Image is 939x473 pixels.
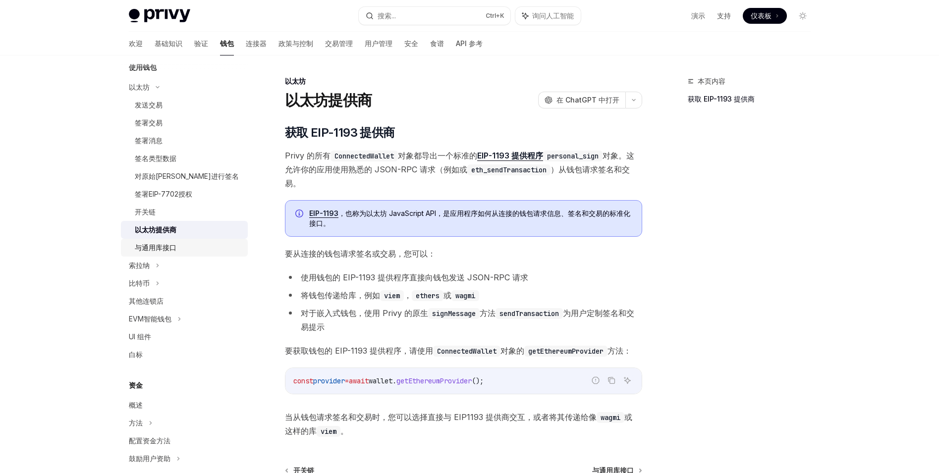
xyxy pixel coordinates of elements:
a: 验证 [194,32,208,55]
font: 方法 [129,419,143,427]
button: 报告错误代码 [589,374,602,387]
a: 发送交易 [121,96,248,114]
font: 比特币 [129,279,150,287]
a: 与通用库接口 [121,239,248,257]
a: 支持 [717,11,731,21]
code: ethers [412,290,443,301]
span: (); [472,376,484,385]
font: API 参考 [456,39,483,48]
code: ConnectedWallet [433,346,500,357]
font: 与通用库接口 [135,243,176,252]
font: UI 组件 [129,332,151,341]
font: 其他连锁店 [129,297,164,305]
button: 在 ChatGPT 中打开 [538,92,625,108]
font: 概述 [129,401,143,409]
font: 在 ChatGPT 中打开 [556,96,619,104]
a: 获取 EIP-1193 提供商 [688,91,819,107]
font: 基础知识 [155,39,182,48]
a: 政策与控制 [278,32,313,55]
font: 鼓励用户资助 [129,454,170,463]
a: 食谱 [430,32,444,55]
font: Ctrl [486,12,496,19]
font: 获取 EIP-1193 提供商 [688,95,755,103]
font: 发送交易 [135,101,163,109]
svg: 信息 [295,210,305,219]
font: 政策与控制 [278,39,313,48]
a: 演示 [691,11,705,21]
span: wallet [369,376,392,385]
font: 食谱 [430,39,444,48]
a: 签署交易 [121,114,248,132]
font: 对象的 [500,346,524,356]
font: 搜索... [378,11,396,20]
a: 开关链 [121,203,248,221]
font: 。 [340,426,348,436]
font: 签署交易 [135,118,163,127]
font: 仪表板 [751,11,772,20]
font: 安全 [404,39,418,48]
font: 签署消息 [135,136,163,145]
code: signMessage [428,308,480,319]
button: 切换暗模式 [795,8,811,24]
font: 交易管理 [325,39,353,48]
button: 复制代码块中的内容 [605,374,618,387]
font: 获取 EIP-1193 提供商 [285,125,395,140]
font: 钱包 [220,39,234,48]
font: 使用钱包的 EIP-1193 提供程序直接向钱包发送 JSON-RPC 请求 [301,272,528,282]
code: ConnectedWallet [331,151,398,161]
a: UI 组件 [121,328,248,346]
a: 交易管理 [325,32,353,55]
font: 对于嵌入式钱包，使用 Privy 的原生 [301,308,428,318]
span: await [349,376,369,385]
button: 询问人工智能 [515,7,581,25]
font: 方法 [480,308,496,318]
a: 白标 [121,346,248,364]
code: eth_sendTransaction [467,164,551,175]
code: getEthereumProvider [524,346,608,357]
font: 将钱包传递给库，例如 [301,290,380,300]
font: 以太坊 [285,77,306,85]
code: wagmi [451,290,479,301]
font: 以太坊提供商 [285,91,372,109]
code: viem [317,426,340,437]
font: +K [496,12,504,19]
font: 白标 [129,350,143,359]
font: 对象都导出一个标准的 [398,151,477,160]
a: 连接器 [246,32,267,55]
font: 开关链 [135,208,156,216]
font: 演示 [691,11,705,20]
font: 以太坊提供商 [135,225,176,234]
font: 用户管理 [365,39,392,48]
a: 钱包 [220,32,234,55]
font: EVM智能钱包 [129,315,171,323]
span: const [293,376,313,385]
font: Privy 的所有 [285,151,331,160]
font: 支持 [717,11,731,20]
font: 要从连接的钱包请求签名或交易，您可以： [285,249,436,259]
font: 索拉纳 [129,261,150,269]
a: 其他连锁店 [121,292,248,310]
a: 欢迎 [129,32,143,55]
code: viem [380,290,404,301]
a: API 参考 [456,32,483,55]
span: = [345,376,349,385]
font: ，也称为以太坊 JavaScript API，是应用程序如何从连接的钱包请求信息、签名和交易的标准化接口。 [309,209,630,227]
span: . [392,376,396,385]
font: EIP-1193 提供程序 [477,151,543,160]
span: provider [313,376,345,385]
font: 连接器 [246,39,267,48]
a: 仪表板 [743,8,787,24]
code: personal_sign [543,151,603,161]
font: 签署EIP-7702授权 [135,190,192,198]
a: 安全 [404,32,418,55]
a: 配置资金方法 [121,432,248,450]
font: 要获取钱包的 EIP-1193 提供程序，请使用 [285,346,433,356]
font: 以太坊 [129,83,150,91]
font: 当从钱包请求签名和交易时，您可以选择直接与 EIP1193 提供商交互，或者将其传递给像 [285,412,597,422]
button: 询问人工智能 [621,374,634,387]
font: 或 [443,290,451,300]
span: getEthereumProvider [396,376,472,385]
a: 用户管理 [365,32,392,55]
font: ， [404,290,412,300]
a: 签署消息 [121,132,248,150]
